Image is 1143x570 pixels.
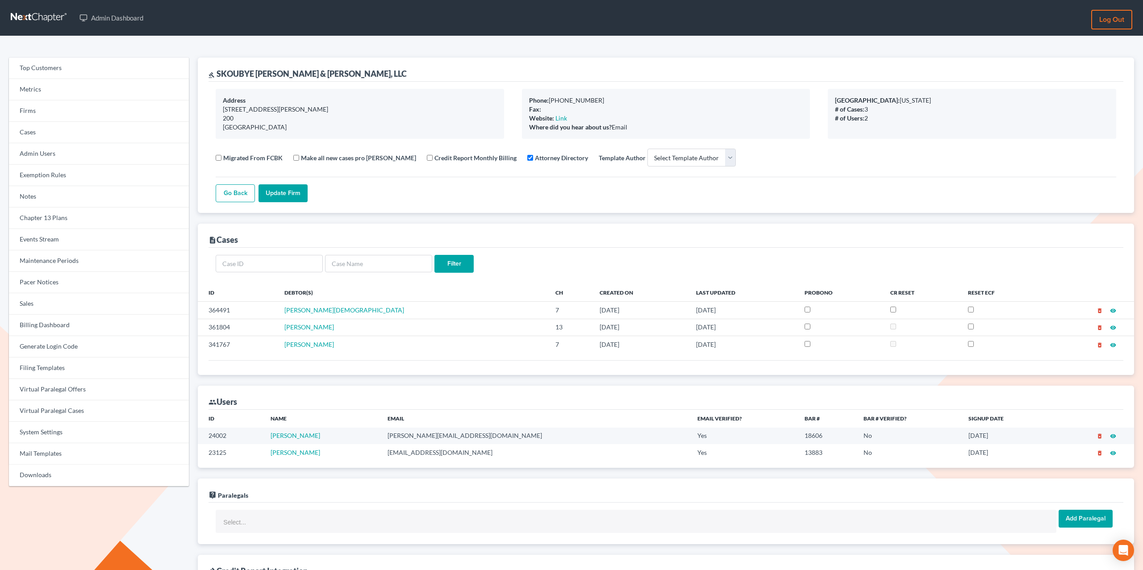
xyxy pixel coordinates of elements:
[9,58,189,79] a: Top Customers
[961,428,1052,444] td: [DATE]
[599,153,646,162] label: Template Author
[9,293,189,315] a: Sales
[1110,449,1116,456] a: visibility
[1059,510,1113,528] input: Add Paralegal
[380,428,690,444] td: [PERSON_NAME][EMAIL_ADDRESS][DOMAIN_NAME]
[1110,342,1116,348] i: visibility
[9,315,189,336] a: Billing Dashboard
[548,283,592,301] th: Ch
[1097,433,1103,439] i: delete_forever
[1110,306,1116,314] a: visibility
[856,410,961,428] th: Bar # Verified?
[271,449,320,456] a: [PERSON_NAME]
[223,153,283,162] label: Migrated From FCBK
[9,143,189,165] a: Admin Users
[592,302,689,319] td: [DATE]
[1097,306,1103,314] a: delete_forever
[223,96,246,104] b: Address
[1110,341,1116,348] a: visibility
[434,255,474,273] input: Filter
[223,105,497,114] div: [STREET_ADDRESS][PERSON_NAME]
[797,428,856,444] td: 18606
[689,336,797,353] td: [DATE]
[961,283,1044,301] th: Reset ECF
[277,283,548,301] th: Debtor(s)
[1110,433,1116,439] i: visibility
[1110,308,1116,314] i: visibility
[209,72,215,78] i: gavel
[9,272,189,293] a: Pacer Notices
[9,443,189,465] a: Mail Templates
[9,100,189,122] a: Firms
[9,336,189,358] a: Generate Login Code
[198,336,277,353] td: 341767
[835,105,864,113] b: # of Cases:
[434,153,517,162] label: Credit Report Monthly Billing
[689,283,797,301] th: Last Updated
[529,96,549,104] b: Phone:
[548,319,592,336] td: 13
[835,114,1109,123] div: 2
[9,122,189,143] a: Cases
[9,379,189,400] a: Virtual Paralegal Offers
[209,234,238,245] div: Cases
[301,153,416,162] label: Make all new cases pro [PERSON_NAME]
[198,444,263,461] td: 23125
[535,153,588,162] label: Attorney Directory
[1110,432,1116,439] a: visibility
[1097,341,1103,348] a: delete_forever
[797,410,856,428] th: Bar #
[529,105,541,113] b: Fax:
[209,491,217,499] i: live_help
[284,341,334,348] span: [PERSON_NAME]
[223,123,497,132] div: [GEOGRAPHIC_DATA]
[961,444,1052,461] td: [DATE]
[209,396,237,407] div: Users
[259,184,308,202] input: Update Firm
[1097,323,1103,331] a: delete_forever
[835,96,900,104] b: [GEOGRAPHIC_DATA]:
[284,323,334,331] a: [PERSON_NAME]
[592,336,689,353] td: [DATE]
[797,444,856,461] td: 13883
[271,432,320,439] a: [PERSON_NAME]
[1097,432,1103,439] a: delete_forever
[1110,450,1116,456] i: visibility
[216,184,255,202] a: Go Back
[1113,540,1134,561] div: Open Intercom Messenger
[9,165,189,186] a: Exemption Rules
[835,96,1109,105] div: [US_STATE]
[9,400,189,422] a: Virtual Paralegal Cases
[529,114,554,122] b: Website:
[835,105,1109,114] div: 3
[209,68,407,79] div: SKOUBYE [PERSON_NAME] & [PERSON_NAME], LLC
[1110,325,1116,331] i: visibility
[835,114,864,122] b: # of Users:
[9,208,189,229] a: Chapter 13 Plans
[690,410,797,428] th: Email Verified?
[690,428,797,444] td: Yes
[209,398,217,406] i: group
[198,319,277,336] td: 361804
[1097,308,1103,314] i: delete_forever
[9,79,189,100] a: Metrics
[529,123,803,132] div: Email
[198,410,263,428] th: ID
[856,428,961,444] td: No
[1097,450,1103,456] i: delete_forever
[690,444,797,461] td: Yes
[380,410,690,428] th: Email
[1091,10,1132,29] a: Log out
[209,236,217,244] i: description
[263,410,380,428] th: Name
[284,306,404,314] a: [PERSON_NAME][DEMOGRAPHIC_DATA]
[529,123,612,131] b: Where did you hear about us?
[1097,449,1103,456] a: delete_forever
[1097,342,1103,348] i: delete_forever
[689,319,797,336] td: [DATE]
[529,96,803,105] div: [PHONE_NUMBER]
[9,358,189,379] a: Filing Templates
[856,444,961,461] td: No
[9,186,189,208] a: Notes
